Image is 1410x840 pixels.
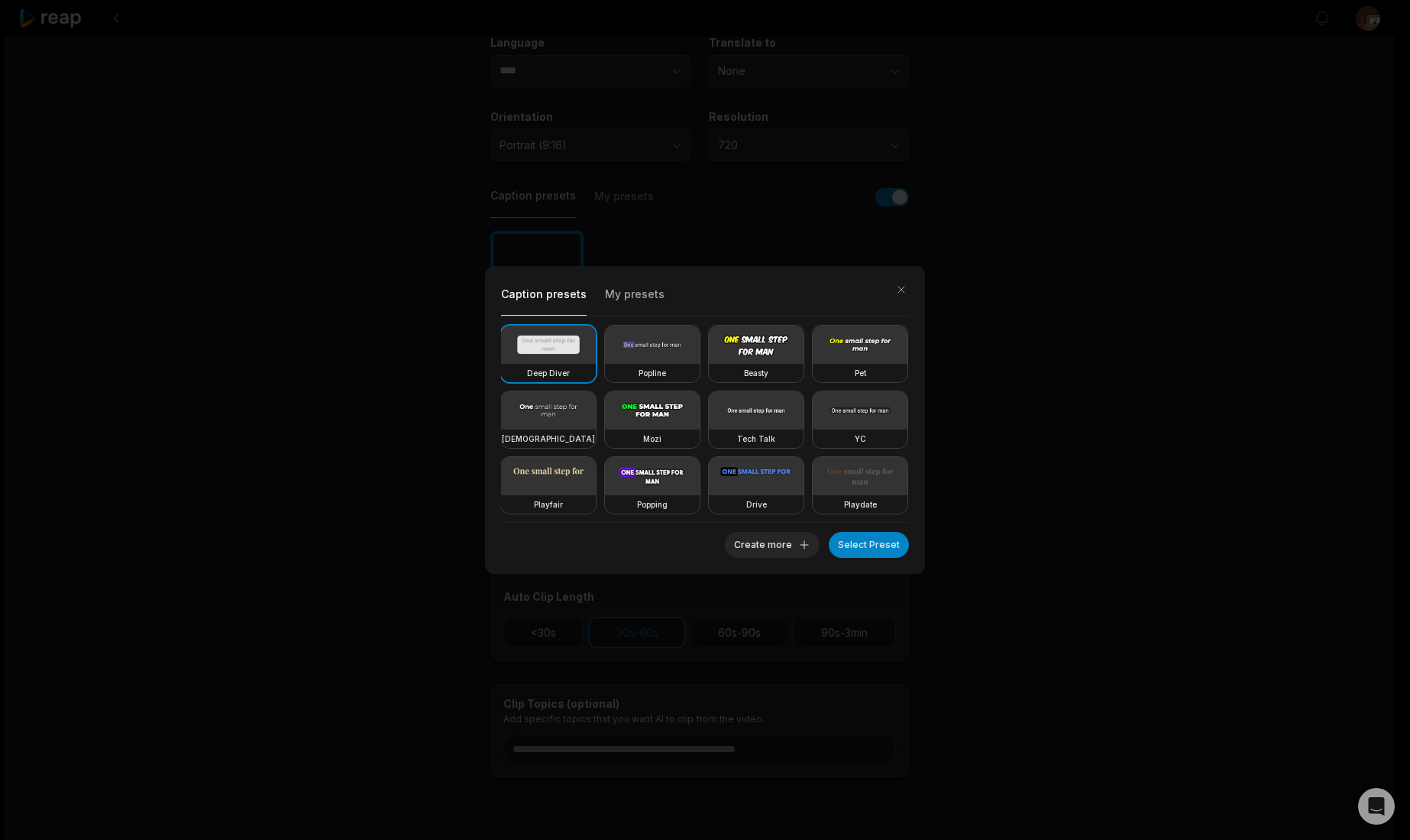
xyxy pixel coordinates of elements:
h3: Pet [855,367,866,379]
button: Caption presets [501,282,587,316]
h3: Playfair [534,498,563,511]
h3: Mozi [643,433,661,445]
h3: Playdate [844,498,877,511]
button: Select Preset [829,532,909,558]
h3: Beasty [744,367,768,379]
h3: Deep Diver [527,367,570,379]
button: Create more [725,532,820,558]
h3: Drive [746,498,767,511]
h3: YC [855,433,866,445]
h3: Popping [637,498,668,511]
a: Create more [725,536,820,551]
h3: Popline [639,367,666,379]
h3: Tech Talk [737,433,775,445]
div: Open Intercom Messenger [1358,788,1395,825]
h3: [DEMOGRAPHIC_DATA] [502,433,595,445]
button: My presets [605,283,665,316]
